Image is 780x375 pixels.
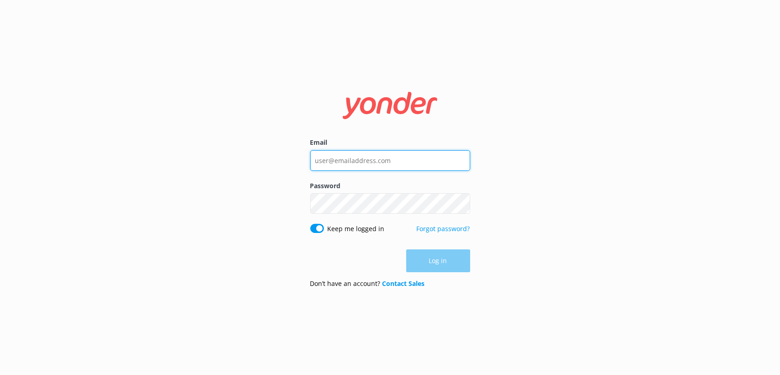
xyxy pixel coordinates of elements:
[417,224,470,233] a: Forgot password?
[382,279,425,288] a: Contact Sales
[328,224,385,234] label: Keep me logged in
[310,137,470,148] label: Email
[310,181,470,191] label: Password
[310,279,425,289] p: Don’t have an account?
[310,150,470,171] input: user@emailaddress.com
[452,195,470,213] button: Show password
